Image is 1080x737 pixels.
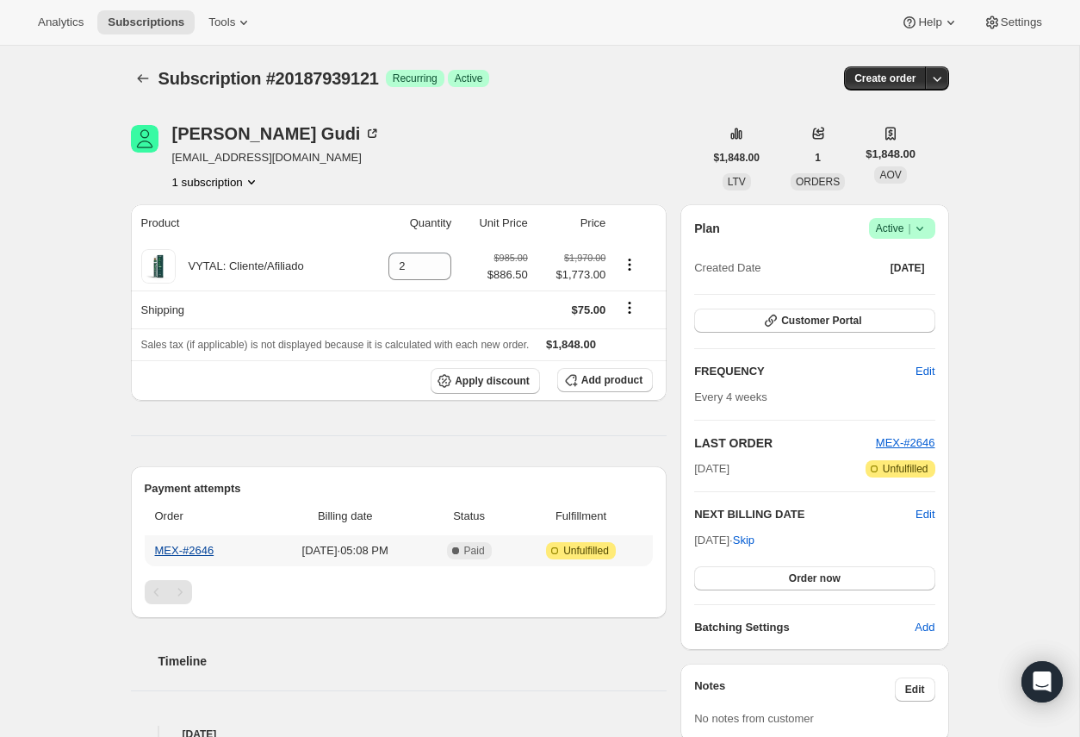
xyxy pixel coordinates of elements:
button: Edit [916,506,934,523]
span: Status [429,508,509,525]
span: Unfulfilled [563,544,609,558]
button: Edit [905,358,945,385]
span: Subscription #20187939121 [158,69,379,88]
span: $1,848.00 [866,146,916,163]
span: $1,773.00 [538,266,606,284]
h2: FREQUENCY [694,363,916,380]
th: Price [533,204,611,242]
button: 1 [804,146,831,170]
span: | [908,222,910,235]
span: Edit [916,363,934,380]
span: $1,848.00 [714,151,760,165]
th: Product [131,204,363,242]
span: [DATE] · [694,534,754,547]
span: AOV [879,169,901,181]
h2: Plan [694,220,720,237]
span: Unfulfilled [883,462,928,476]
button: Add product [557,368,653,392]
span: 1 [815,151,821,165]
span: ORDERS [796,176,840,188]
button: Tools [198,10,263,34]
button: MEX-#2646 [876,434,935,452]
span: Order now [789,571,841,585]
a: MEX-#2646 [155,544,214,557]
th: Quantity [362,204,456,242]
h3: Notes [694,678,895,702]
button: $1,848.00 [704,146,770,170]
button: Apply discount [431,368,540,394]
span: [DATE] · 05:08 PM [271,542,419,559]
button: Add [904,614,945,641]
button: [DATE] [880,256,935,280]
button: Create order [844,66,926,91]
span: Sales tax (if applicable) is not displayed because it is calculated with each new order. [141,339,530,351]
img: product img [141,249,176,284]
button: Subscriptions [131,66,155,91]
span: Every 4 weeks [694,390,767,403]
th: Shipping [131,290,363,328]
span: $1,848.00 [546,338,596,351]
span: Subscriptions [108,16,184,29]
small: $985.00 [494,253,528,263]
nav: Pagination [145,580,654,604]
button: Product actions [616,255,643,274]
button: Customer Portal [694,309,934,333]
span: Help [918,16,941,29]
small: $1,970.00 [564,253,605,263]
span: $886.50 [487,266,528,284]
button: Settings [973,10,1052,34]
span: Created Date [694,259,760,277]
div: Open Intercom Messenger [1021,661,1063,703]
span: No notes from customer [694,712,814,725]
div: [PERSON_NAME] Gudi [172,125,382,142]
h2: Payment attempts [145,480,654,497]
span: Active [876,220,928,237]
span: Settings [1001,16,1042,29]
span: Liliana Roman Gudi [131,125,158,153]
span: [DATE] [891,261,925,275]
a: MEX-#2646 [876,436,935,449]
h6: Batching Settings [694,619,915,636]
span: Edit [905,683,925,696]
button: Analytics [28,10,94,34]
span: Tools [208,16,235,29]
span: Billing date [271,508,419,525]
th: Order [145,497,267,535]
h2: Timeline [158,653,667,670]
button: Order now [694,566,934,590]
button: Help [891,10,969,34]
th: Unit Price [456,204,533,242]
span: Recurring [393,72,438,85]
span: [EMAIL_ADDRESS][DOMAIN_NAME] [172,149,382,166]
span: Add product [581,373,642,387]
button: Subscriptions [97,10,195,34]
button: Edit [895,678,935,702]
span: [DATE] [694,460,729,478]
button: Skip [723,527,765,554]
span: $75.00 [572,303,606,316]
span: Fulfillment [519,508,642,525]
span: Create order [854,72,916,85]
span: Active [455,72,483,85]
span: Paid [464,544,485,558]
span: Apply discount [455,374,530,388]
button: Product actions [172,173,260,190]
h2: NEXT BILLING DATE [694,506,916,523]
span: Add [915,619,934,636]
h2: LAST ORDER [694,434,876,452]
span: LTV [728,176,746,188]
div: VYTAL: Cliente/Afiliado [176,258,304,275]
button: Shipping actions [616,298,643,317]
span: Analytics [38,16,84,29]
span: Customer Portal [781,314,861,328]
span: Skip [733,532,754,549]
